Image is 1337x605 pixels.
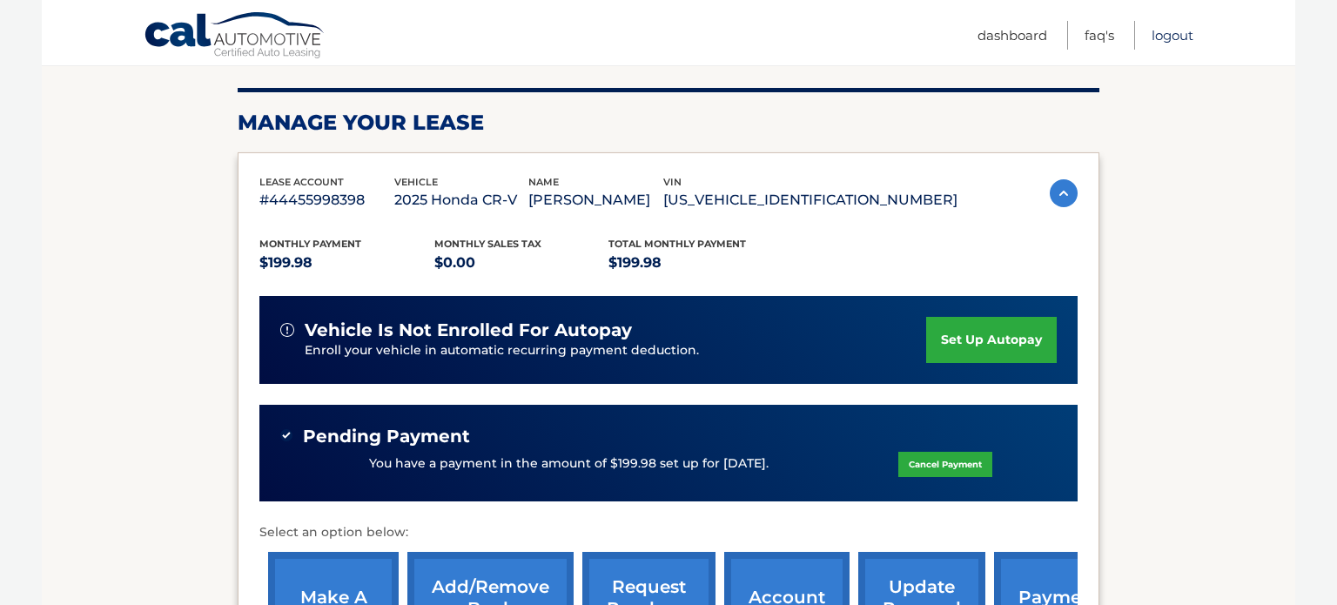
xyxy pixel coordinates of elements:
[434,251,609,275] p: $0.00
[663,188,957,212] p: [US_VEHICLE_IDENTIFICATION_NUMBER]
[608,251,783,275] p: $199.98
[1085,21,1114,50] a: FAQ's
[238,110,1099,136] h2: Manage Your Lease
[259,238,361,250] span: Monthly Payment
[528,188,663,212] p: [PERSON_NAME]
[259,188,394,212] p: #44455998398
[434,238,541,250] span: Monthly sales Tax
[259,522,1078,543] p: Select an option below:
[305,319,632,341] span: vehicle is not enrolled for autopay
[978,21,1047,50] a: Dashboard
[259,176,344,188] span: lease account
[394,176,438,188] span: vehicle
[369,454,769,474] p: You have a payment in the amount of $199.98 set up for [DATE].
[144,11,326,62] a: Cal Automotive
[303,426,470,447] span: Pending Payment
[528,176,559,188] span: name
[394,188,529,212] p: 2025 Honda CR-V
[608,238,746,250] span: Total Monthly Payment
[898,452,992,477] a: Cancel Payment
[280,429,292,441] img: check-green.svg
[259,251,434,275] p: $199.98
[1152,21,1193,50] a: Logout
[305,341,926,360] p: Enroll your vehicle in automatic recurring payment deduction.
[926,317,1057,363] a: set up autopay
[280,323,294,337] img: alert-white.svg
[1050,179,1078,207] img: accordion-active.svg
[663,176,682,188] span: vin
